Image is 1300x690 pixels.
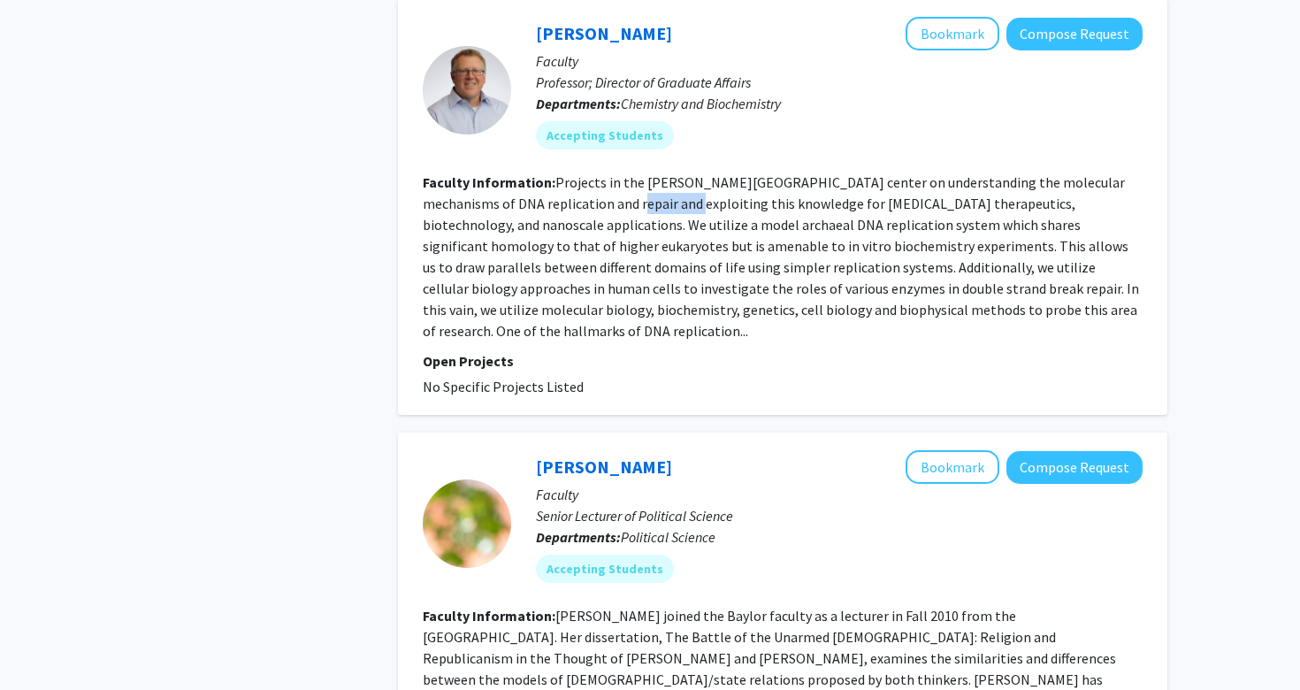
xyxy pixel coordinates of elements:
mat-chip: Accepting Students [536,555,674,583]
span: Political Science [621,528,715,546]
p: Faculty [536,50,1143,72]
p: Professor; Director of Graduate Affairs [536,72,1143,93]
p: Faculty [536,484,1143,505]
span: Chemistry and Biochemistry [621,95,781,112]
button: Compose Request to Michael Trakselis [1006,18,1143,50]
a: [PERSON_NAME] [536,456,672,478]
mat-chip: Accepting Students [536,121,674,149]
p: Senior Lecturer of Political Science [536,505,1143,526]
fg-read-more: Projects in the [PERSON_NAME][GEOGRAPHIC_DATA] center on understanding the molecular mechanisms o... [423,173,1139,340]
b: Departments: [536,95,621,112]
button: Compose Request to Rebecca McCumbers Flavin [1006,451,1143,484]
button: Add Rebecca McCumbers Flavin to Bookmarks [906,450,999,484]
span: No Specific Projects Listed [423,378,584,395]
iframe: Chat [13,610,75,677]
p: Open Projects [423,350,1143,372]
b: Departments: [536,528,621,546]
button: Add Michael Trakselis to Bookmarks [906,17,999,50]
b: Faculty Information: [423,173,555,191]
a: [PERSON_NAME] [536,22,672,44]
b: Faculty Information: [423,607,555,625]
